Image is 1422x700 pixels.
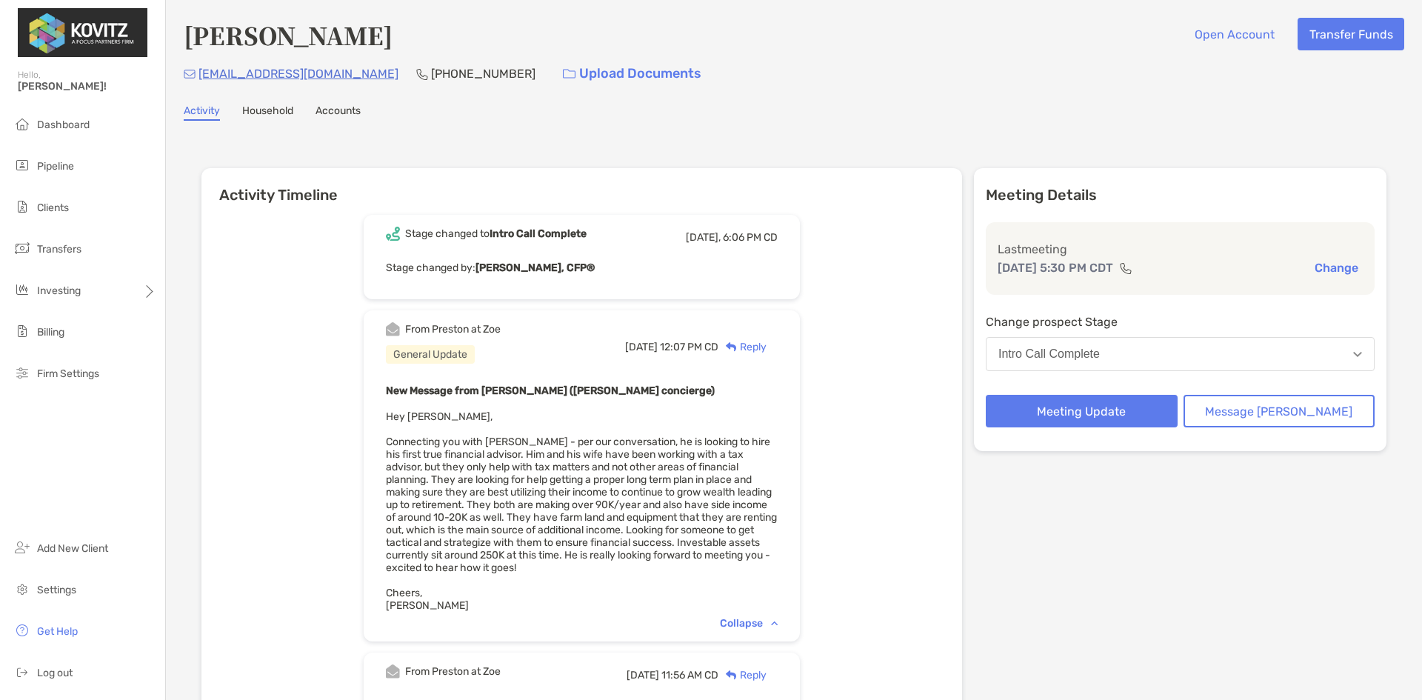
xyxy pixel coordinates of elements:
img: get-help icon [13,621,31,639]
a: Household [242,104,293,121]
span: [PERSON_NAME]! [18,80,156,93]
img: investing icon [13,281,31,299]
img: Event icon [386,664,400,679]
img: Zoe Logo [18,6,147,59]
div: Reply [718,339,767,355]
img: Reply icon [726,342,737,352]
span: Dashboard [37,119,90,131]
span: Log out [37,667,73,679]
div: Intro Call Complete [998,347,1100,361]
span: Hey [PERSON_NAME], Connecting you with [PERSON_NAME] - per our conversation, he is looking to hir... [386,410,777,612]
p: Meeting Details [986,186,1375,204]
img: settings icon [13,580,31,598]
a: Accounts [316,104,361,121]
p: [PHONE_NUMBER] [431,64,535,83]
button: Transfer Funds [1298,18,1404,50]
span: [DATE] [627,669,659,681]
img: Event icon [386,322,400,336]
div: Reply [718,667,767,683]
img: button icon [563,69,575,79]
a: Upload Documents [553,58,711,90]
span: Investing [37,284,81,297]
button: Open Account [1183,18,1286,50]
img: Chevron icon [771,621,778,625]
span: Settings [37,584,76,596]
img: communication type [1119,262,1132,274]
b: [PERSON_NAME], CFP® [475,261,595,274]
button: Intro Call Complete [986,337,1375,371]
span: Get Help [37,625,78,638]
b: Intro Call Complete [490,227,587,240]
button: Change [1310,260,1363,276]
img: transfers icon [13,239,31,257]
div: Stage changed to [405,227,587,240]
b: New Message from [PERSON_NAME] ([PERSON_NAME] concierge) [386,384,715,397]
span: Firm Settings [37,367,99,380]
img: logout icon [13,663,31,681]
span: 11:56 AM CD [661,669,718,681]
span: 6:06 PM CD [723,231,778,244]
div: Collapse [720,617,778,630]
h6: Activity Timeline [201,168,962,204]
p: Change prospect Stage [986,313,1375,331]
img: Open dropdown arrow [1353,352,1362,357]
img: pipeline icon [13,156,31,174]
h4: [PERSON_NAME] [184,18,393,52]
div: From Preston at Zoe [405,323,501,336]
div: From Preston at Zoe [405,665,501,678]
img: add_new_client icon [13,539,31,556]
img: Phone Icon [416,68,428,80]
p: Stage changed by: [386,259,778,277]
button: Message [PERSON_NAME] [1184,395,1375,427]
span: [DATE], [686,231,721,244]
span: [DATE] [625,341,658,353]
span: Clients [37,201,69,214]
a: Activity [184,104,220,121]
span: Billing [37,326,64,339]
p: [DATE] 5:30 PM CDT [998,259,1113,277]
img: dashboard icon [13,115,31,133]
img: Email Icon [184,70,196,79]
span: Transfers [37,243,81,256]
img: Reply icon [726,670,737,680]
span: 12:07 PM CD [660,341,718,353]
img: clients icon [13,198,31,216]
p: Last meeting [998,240,1363,259]
span: Add New Client [37,542,108,555]
span: Pipeline [37,160,74,173]
div: General Update [386,345,475,364]
p: [EMAIL_ADDRESS][DOMAIN_NAME] [198,64,398,83]
img: firm-settings icon [13,364,31,381]
button: Meeting Update [986,395,1178,427]
img: Event icon [386,227,400,241]
img: billing icon [13,322,31,340]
